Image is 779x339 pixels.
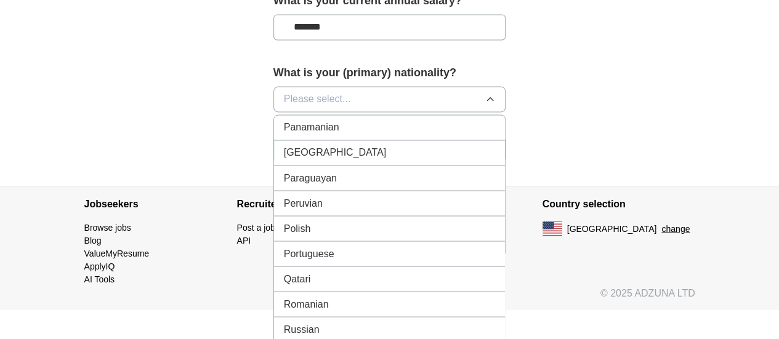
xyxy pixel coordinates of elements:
span: [GEOGRAPHIC_DATA] [567,222,657,235]
a: Blog [84,235,102,245]
a: Browse jobs [84,222,131,232]
span: Please select... [284,92,351,106]
img: US flag [543,221,562,236]
button: change [661,222,690,235]
span: Russian [284,322,320,337]
span: Polish [284,221,311,236]
a: ValueMyResume [84,248,150,258]
span: Paraguayan [284,170,337,185]
a: ApplyIQ [84,261,115,271]
span: Romanian [284,297,329,311]
button: Please select... [273,86,506,112]
label: What is your (primary) nationality? [273,65,506,81]
h4: Country selection [543,186,695,221]
div: © 2025 ADZUNA LTD [75,285,705,310]
a: API [237,235,251,245]
span: Portuguese [284,246,334,261]
a: Post a job [237,222,275,232]
span: Peruvian [284,196,323,210]
span: Qatari [284,271,311,286]
span: [GEOGRAPHIC_DATA] [284,145,387,160]
span: Panamanian [284,120,339,135]
a: AI Tools [84,274,115,284]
